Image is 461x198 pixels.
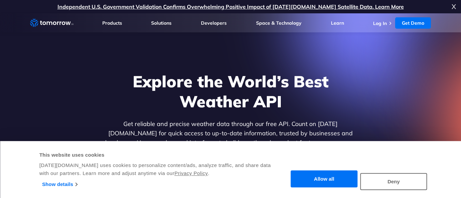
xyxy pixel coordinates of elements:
[395,17,431,29] a: Get Demo
[30,18,74,28] a: Home link
[331,20,344,26] a: Learn
[360,173,427,190] button: Deny
[201,20,227,26] a: Developers
[102,20,122,26] a: Products
[256,20,302,26] a: Space & Technology
[102,119,360,157] p: Get reliable and precise weather data through our free API. Count on [DATE][DOMAIN_NAME] for quic...
[39,161,279,177] div: [DATE][DOMAIN_NAME] uses cookies to personalize content/ads, analyze traffic, and share data with...
[291,171,358,188] button: Allow all
[39,151,279,159] div: This website uses cookies
[151,20,171,26] a: Solutions
[175,170,208,176] a: Privacy Policy
[373,20,387,26] a: Log In
[42,179,77,189] a: Show details
[102,71,360,111] h1: Explore the World’s Best Weather API
[57,3,404,10] a: Independent U.S. Government Validation Confirms Overwhelming Positive Impact of [DATE][DOMAIN_NAM...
